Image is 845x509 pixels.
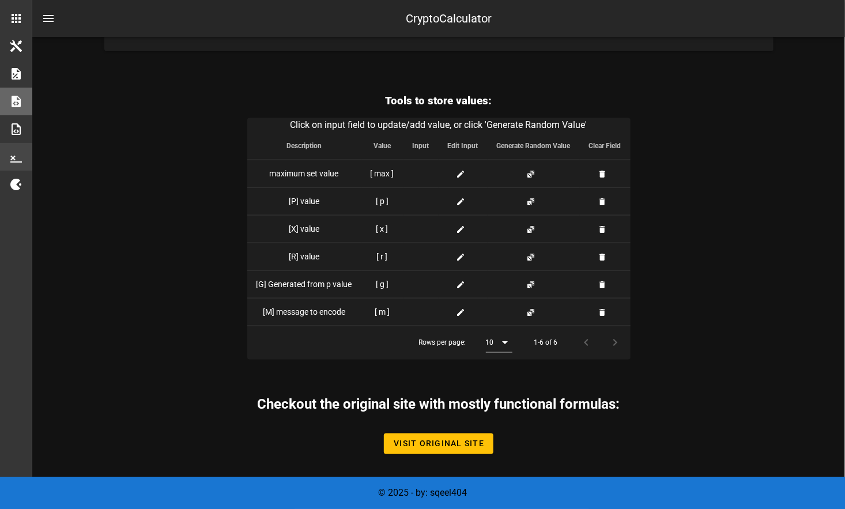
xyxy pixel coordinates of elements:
[413,142,429,150] span: Input
[286,142,322,150] span: Description
[486,338,494,348] div: 10
[247,93,631,109] h3: Tools to store values:
[393,439,484,448] span: Visit Original Site
[534,338,558,348] div: 1-6 of 6
[361,160,403,187] td: [ max ]
[361,215,403,243] td: [ x ]
[419,326,512,360] div: Rows per page:
[374,142,391,150] span: Value
[247,132,361,160] th: Description
[361,132,403,160] th: Value
[361,298,403,326] td: [ m ]
[247,298,361,326] td: [M] message to encode
[403,132,439,160] th: Input
[247,187,361,215] td: [P] value
[580,132,631,160] th: Clear Field
[378,487,467,498] span: © 2025 - by: sqeel404
[488,132,580,160] th: Generate Random Value
[361,243,403,270] td: [ r ]
[439,132,488,160] th: Edit Input
[247,243,361,270] td: [R] value
[247,215,361,243] td: [X] value
[361,187,403,215] td: [ p ]
[247,160,361,187] td: maximum set value
[247,118,631,132] caption: Click on input field to update/add value, or click 'Generate Random Value'
[384,433,493,454] a: Visit Original Site
[589,142,621,150] span: Clear Field
[448,142,478,150] span: Edit Input
[406,10,492,27] div: CryptoCalculator
[486,334,512,352] div: 10Rows per page:
[497,142,571,150] span: Generate Random Value
[361,270,403,298] td: [ g ]
[35,5,62,32] button: nav-menu-toggle
[258,374,620,415] h2: Checkout the original site with mostly functional formulas:
[247,270,361,298] td: [G] Generated from p value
